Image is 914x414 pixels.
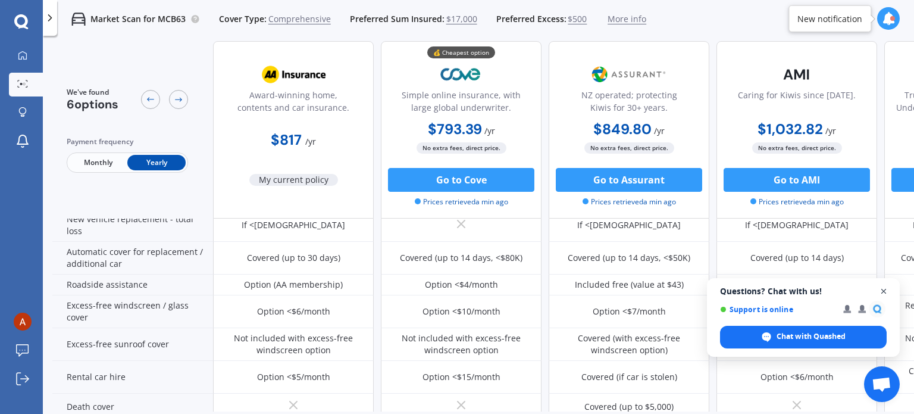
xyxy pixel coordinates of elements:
[391,89,531,119] div: Simple online insurance, with large global underwriter.
[575,279,684,291] div: Included free (value at $43)
[388,168,534,192] button: Go to Cove
[745,219,849,231] div: If <[DEMOGRAPHIC_DATA]
[422,371,500,383] div: Option <$15/month
[720,326,887,348] div: Chat with Quashed
[864,366,900,402] div: Open chat
[583,197,676,207] span: Prices retrieved a min ago
[244,279,343,291] div: Option (AA membership)
[446,13,477,25] span: $17,000
[590,60,668,89] img: Assurant.png
[422,306,500,317] div: Option <$10/month
[760,371,834,383] div: Option <$6/month
[758,60,836,89] img: AMI-text-1.webp
[750,197,844,207] span: Prices retrieved a min ago
[584,142,674,154] span: No extra fees, direct price.
[219,13,267,25] span: Cover Type:
[67,136,188,148] div: Payment frequency
[52,328,213,361] div: Excess-free sunroof cover
[52,242,213,275] div: Automatic cover for replacement / additional car
[568,13,587,25] span: $500
[90,13,186,25] p: Market Scan for MCB63
[271,130,302,149] b: $817
[797,13,862,24] div: New notification
[752,142,842,154] span: No extra fees, direct price.
[400,252,522,264] div: Covered (up to 14 days, <$80K)
[654,125,665,136] span: / yr
[14,313,32,331] img: ACg8ocIoxLyI-hZgYaP5EYpim-5aNfbQD4SGdppWdKckCJarnDGaEA=s96-c
[484,125,495,136] span: / yr
[425,279,498,291] div: Option <$4/month
[67,97,118,112] span: 6 options
[67,87,118,98] span: We've found
[71,12,86,26] img: car.f15378c7a67c060ca3f3.svg
[608,13,646,25] span: More info
[593,306,666,317] div: Option <$7/month
[223,89,364,119] div: Award-winning home, contents and car insurance.
[720,305,835,314] span: Support is online
[738,89,856,119] div: Caring for Kiwis since [DATE].
[568,252,690,264] div: Covered (up to 14 days, <$50K)
[577,219,681,231] div: If <[DEMOGRAPHIC_DATA]
[242,219,345,231] div: If <[DEMOGRAPHIC_DATA]
[52,275,213,295] div: Roadside assistance
[724,168,870,192] button: Go to AMI
[559,89,699,119] div: NZ operated; protecting Kiwis for 30+ years.
[390,332,533,356] div: Not included with excess-free windscreen option
[52,295,213,328] div: Excess-free windscreen / glass cover
[127,155,186,170] span: Yearly
[268,13,331,25] span: Comprehensive
[350,13,445,25] span: Preferred Sum Insured:
[584,401,674,413] div: Covered (up to $5,000)
[428,120,482,138] b: $793.39
[417,142,506,154] span: No extra fees, direct price.
[247,252,340,264] div: Covered (up to 30 days)
[257,371,330,383] div: Option <$5/month
[415,197,508,207] span: Prices retrieved a min ago
[305,136,316,147] span: / yr
[720,287,887,296] span: Questions? Chat with us!
[249,174,338,186] span: My current policy
[427,46,495,58] div: 💰 Cheapest option
[558,332,700,356] div: Covered (with excess-free windscreen option)
[750,252,844,264] div: Covered (up to 14 days)
[422,60,500,89] img: Cove.webp
[877,284,891,299] span: Close chat
[777,331,846,342] span: Chat with Quashed
[556,168,702,192] button: Go to Assurant
[257,306,330,317] div: Option <$6/month
[593,120,652,138] b: $849.80
[69,155,127,170] span: Monthly
[758,120,823,138] b: $1,032.82
[581,371,677,383] div: Covered (if car is stolen)
[825,125,836,136] span: / yr
[254,60,333,89] img: AA.webp
[222,332,365,356] div: Not included with excess-free windscreen option
[52,361,213,394] div: Rental car hire
[496,13,566,25] span: Preferred Excess:
[52,209,213,242] div: New vehicle replacement - total loss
